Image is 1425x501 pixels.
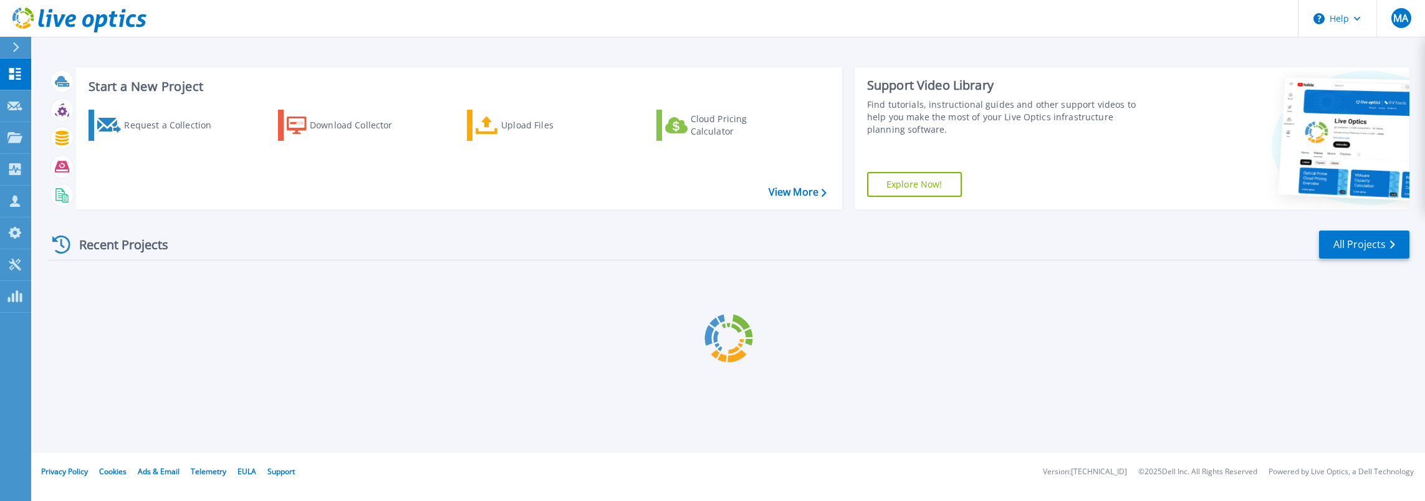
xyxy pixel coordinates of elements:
[99,466,127,477] a: Cookies
[138,466,180,477] a: Ads & Email
[656,110,795,141] a: Cloud Pricing Calculator
[867,77,1153,93] div: Support Video Library
[467,110,606,141] a: Upload Files
[310,113,410,138] div: Download Collector
[501,113,601,138] div: Upload Files
[267,466,295,477] a: Support
[769,186,827,198] a: View More
[191,466,226,477] a: Telemetry
[89,80,826,93] h3: Start a New Project
[691,113,790,138] div: Cloud Pricing Calculator
[1043,468,1127,476] li: Version: [TECHNICAL_ID]
[238,466,256,477] a: EULA
[89,110,228,141] a: Request a Collection
[1138,468,1257,476] li: © 2025 Dell Inc. All Rights Reserved
[124,113,224,138] div: Request a Collection
[278,110,417,141] a: Download Collector
[48,229,185,260] div: Recent Projects
[1393,13,1408,23] span: MA
[41,466,88,477] a: Privacy Policy
[867,172,962,197] a: Explore Now!
[867,98,1153,136] div: Find tutorials, instructional guides and other support videos to help you make the most of your L...
[1319,231,1409,259] a: All Projects
[1269,468,1414,476] li: Powered by Live Optics, a Dell Technology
